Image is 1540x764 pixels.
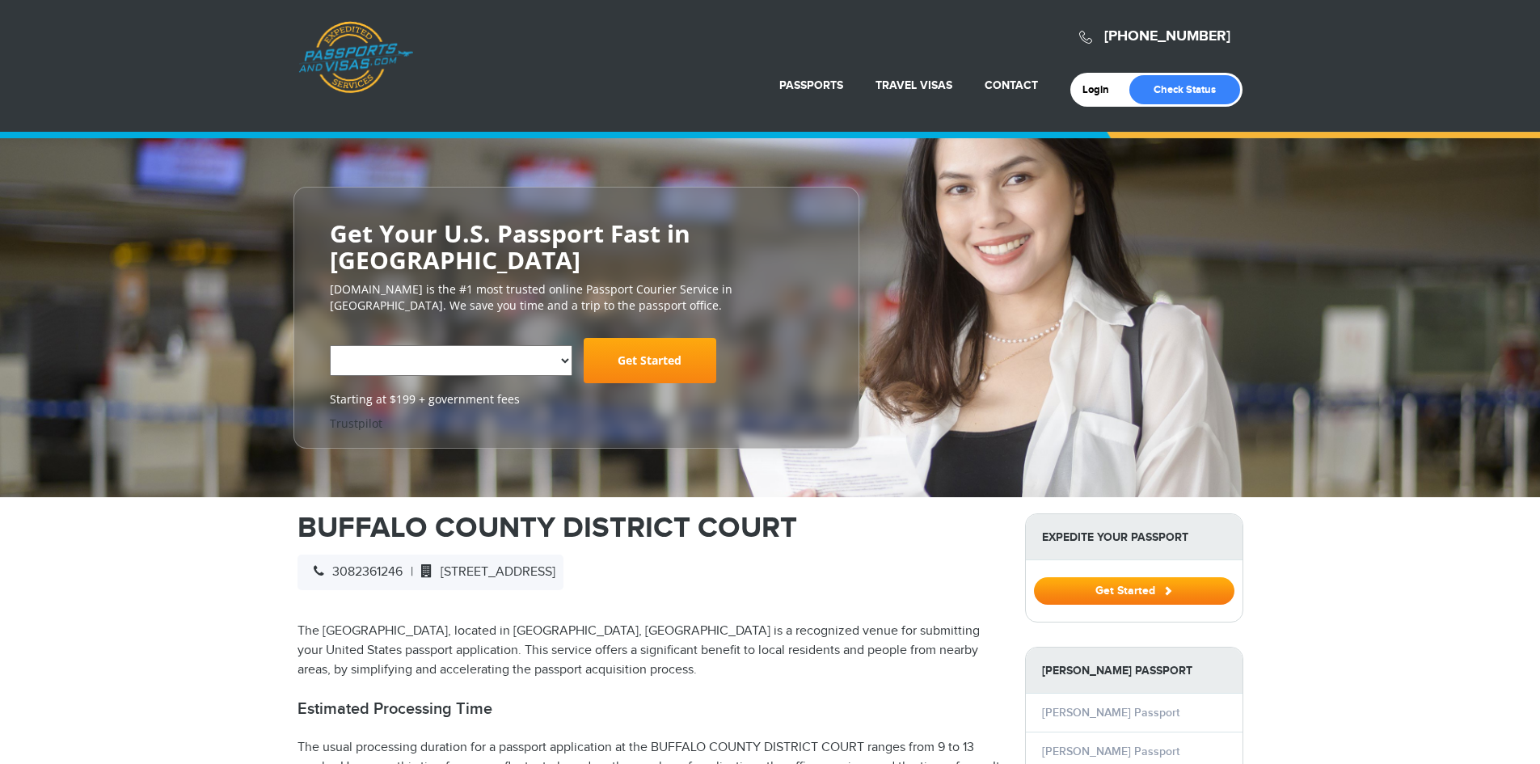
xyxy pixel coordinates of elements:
[1129,75,1240,104] a: Check Status
[779,78,843,92] a: Passports
[1082,83,1120,96] a: Login
[330,391,823,407] span: Starting at $199 + government fees
[413,564,555,580] span: [STREET_ADDRESS]
[1034,584,1234,597] a: Get Started
[330,281,823,314] p: [DOMAIN_NAME] is the #1 most trusted online Passport Courier Service in [GEOGRAPHIC_DATA]. We sav...
[1034,577,1234,605] button: Get Started
[297,699,1001,719] h2: Estimated Processing Time
[985,78,1038,92] a: Contact
[875,78,952,92] a: Travel Visas
[330,220,823,273] h2: Get Your U.S. Passport Fast in [GEOGRAPHIC_DATA]
[297,622,1001,680] p: The [GEOGRAPHIC_DATA], located in [GEOGRAPHIC_DATA], [GEOGRAPHIC_DATA] is a recognized venue for ...
[297,555,563,590] div: |
[330,416,382,431] a: Trustpilot
[1026,648,1243,694] strong: [PERSON_NAME] Passport
[297,513,1001,542] h1: BUFFALO COUNTY DISTRICT COURT
[1104,27,1230,45] a: [PHONE_NUMBER]
[1042,706,1179,720] a: [PERSON_NAME] Passport
[298,21,413,94] a: Passports & [DOMAIN_NAME]
[1026,514,1243,560] strong: Expedite Your Passport
[584,338,716,383] a: Get Started
[306,564,403,580] span: 3082361246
